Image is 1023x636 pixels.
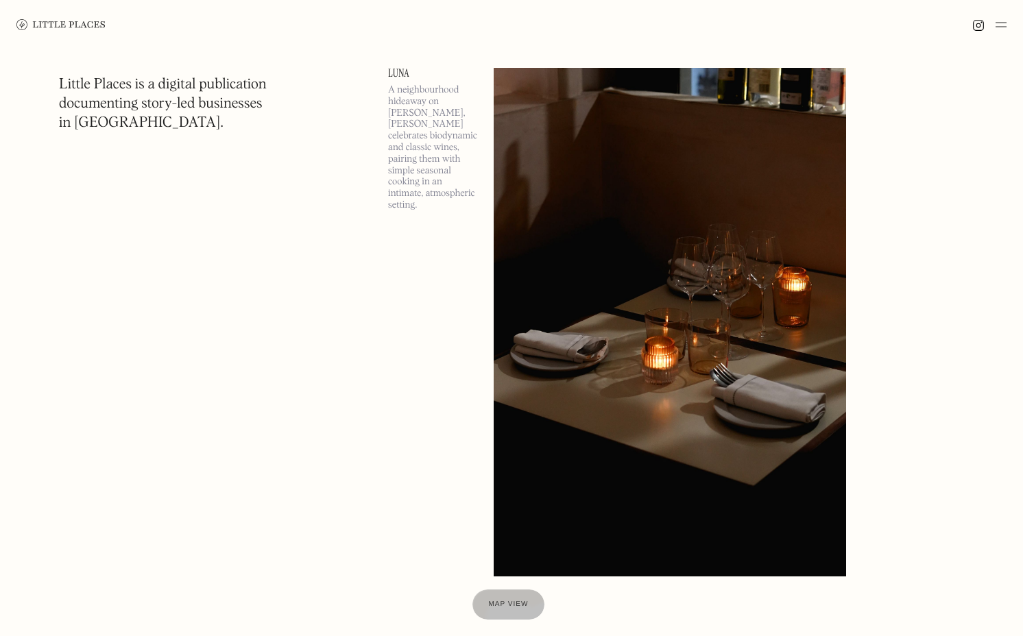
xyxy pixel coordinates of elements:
img: Luna [494,68,846,576]
a: Map view [472,589,545,620]
span: Map view [489,600,529,608]
a: Luna [388,68,477,79]
p: A neighbourhood hideaway on [PERSON_NAME], [PERSON_NAME] celebrates biodynamic and classic wines,... [388,84,477,211]
h1: Little Places is a digital publication documenting story-led businesses in [GEOGRAPHIC_DATA]. [59,75,267,133]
